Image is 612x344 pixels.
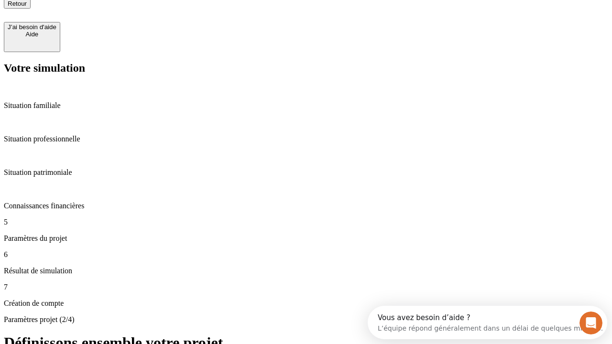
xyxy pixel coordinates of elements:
p: 6 [4,250,608,259]
p: Paramètres projet (2/4) [4,315,608,324]
p: 7 [4,283,608,291]
div: L’équipe répond généralement dans un délai de quelques minutes. [10,16,235,26]
h2: Votre simulation [4,62,608,75]
iframe: Intercom live chat [579,312,602,334]
p: Paramètres du projet [4,234,608,243]
p: Connaissances financières [4,202,608,210]
p: Création de compte [4,299,608,308]
p: Situation patrimoniale [4,168,608,177]
p: 5 [4,218,608,226]
div: Ouvrir le Messenger Intercom [4,4,263,30]
div: J’ai besoin d'aide [8,23,56,31]
div: Vous avez besoin d’aide ? [10,8,235,16]
p: Situation professionnelle [4,135,608,143]
iframe: Intercom live chat discovery launcher [368,306,607,339]
p: Situation familiale [4,101,608,110]
p: Résultat de simulation [4,267,608,275]
button: J’ai besoin d'aideAide [4,22,60,52]
div: Aide [8,31,56,38]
